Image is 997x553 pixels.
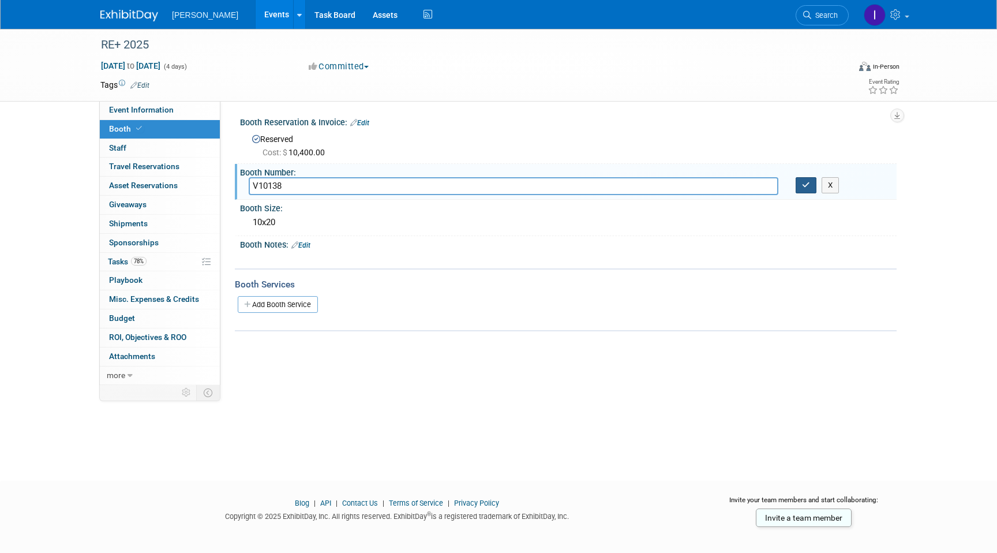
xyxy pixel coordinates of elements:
span: to [125,61,136,70]
a: Blog [295,499,309,507]
span: (4 days) [163,63,187,70]
a: Staff [100,139,220,158]
div: Booth Size: [240,200,897,214]
a: Contact Us [342,499,378,507]
a: ROI, Objectives & ROO [100,328,220,347]
span: Giveaways [109,200,147,209]
span: | [311,499,318,507]
div: In-Person [872,62,899,71]
a: Privacy Policy [454,499,499,507]
span: Cost: $ [263,148,288,157]
a: Edit [291,241,310,249]
a: Booth [100,120,220,139]
a: Travel Reservations [100,158,220,176]
span: Asset Reservations [109,181,178,190]
sup: ® [427,511,431,517]
span: Attachments [109,352,155,361]
i: Booth reservation complete [136,125,142,132]
img: Isabella DeJulia [864,4,886,26]
button: X [822,177,839,193]
a: Attachments [100,348,220,366]
span: more [107,371,125,380]
button: Committed [305,61,373,73]
div: Invite your team members and start collaborating: [711,495,897,513]
a: Invite a team member [756,509,852,527]
span: Travel Reservations [109,162,179,171]
div: Booth Reservation & Invoice: [240,114,897,129]
span: [PERSON_NAME] [172,10,238,20]
a: Shipments [100,215,220,233]
span: Budget [109,313,135,323]
span: Event Information [109,105,174,114]
a: Asset Reservations [100,177,220,195]
span: Sponsorships [109,238,159,247]
span: Playbook [109,275,143,285]
span: ROI, Objectives & ROO [109,332,186,342]
a: Playbook [100,271,220,290]
span: Search [811,11,838,20]
a: Edit [130,81,149,89]
span: 10,400.00 [263,148,329,157]
div: 10x20 [249,214,888,231]
span: | [333,499,340,507]
div: Booth Number: [240,164,897,178]
a: Budget [100,309,220,328]
a: more [100,367,220,385]
span: Staff [109,143,126,152]
span: | [380,499,387,507]
span: Misc. Expenses & Credits [109,294,199,304]
img: Format-Inperson.png [859,62,871,71]
a: Search [796,5,849,25]
div: Copyright © 2025 ExhibitDay, Inc. All rights reserved. ExhibitDay is a registered trademark of Ex... [100,509,694,522]
span: 78% [131,257,147,266]
span: Tasks [108,257,147,266]
span: [DATE] [DATE] [100,61,161,71]
a: Giveaways [100,196,220,214]
a: Tasks78% [100,253,220,271]
div: RE+ 2025 [97,35,831,55]
img: ExhibitDay [100,10,158,21]
div: Booth Notes: [240,236,897,251]
span: | [445,499,452,507]
td: Personalize Event Tab Strip [177,385,197,400]
div: Booth Services [235,278,897,291]
span: Shipments [109,219,148,228]
a: Edit [350,119,369,127]
div: Reserved [249,130,888,158]
a: API [320,499,331,507]
a: Terms of Service [389,499,443,507]
div: Event Format [781,60,899,77]
div: Event Rating [868,79,899,85]
td: Tags [100,79,149,91]
span: Booth [109,124,144,133]
a: Sponsorships [100,234,220,252]
a: Add Booth Service [238,296,318,313]
a: Event Information [100,101,220,119]
a: Misc. Expenses & Credits [100,290,220,309]
td: Toggle Event Tabs [197,385,220,400]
